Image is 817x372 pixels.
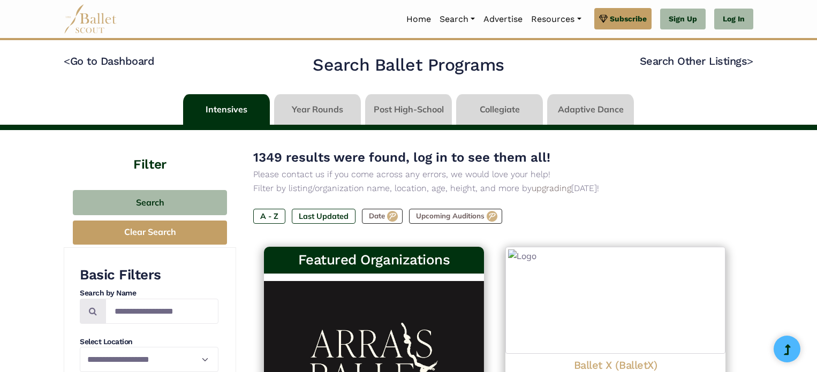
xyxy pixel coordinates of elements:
[363,94,454,125] li: Post High-School
[73,221,227,245] button: Clear Search
[105,299,218,324] input: Search by names...
[479,8,527,31] a: Advertise
[514,358,717,372] h4: Ballet X (BalletX)
[64,54,70,67] code: <
[435,8,479,31] a: Search
[532,183,571,193] a: upgrading
[714,9,753,30] a: Log In
[660,9,706,30] a: Sign Up
[505,247,725,354] img: Logo
[80,266,218,284] h3: Basic Filters
[594,8,652,29] a: Subscribe
[272,94,363,125] li: Year Rounds
[64,55,154,67] a: <Go to Dashboard
[545,94,636,125] li: Adaptive Dance
[313,54,504,77] h2: Search Ballet Programs
[454,94,545,125] li: Collegiate
[273,251,475,269] h3: Featured Organizations
[253,168,736,181] p: Please contact us if you come across any errors, we would love your help!
[747,54,753,67] code: >
[253,150,550,165] span: 1349 results were found, log in to see them all!
[292,209,355,224] label: Last Updated
[80,288,218,299] h4: Search by Name
[181,94,272,125] li: Intensives
[362,209,403,224] label: Date
[253,181,736,195] p: Filter by listing/organization name, location, age, height, and more by [DATE]!
[253,209,285,224] label: A - Z
[610,13,647,25] span: Subscribe
[599,13,608,25] img: gem.svg
[527,8,585,31] a: Resources
[73,190,227,215] button: Search
[409,209,502,224] label: Upcoming Auditions
[80,337,218,347] h4: Select Location
[402,8,435,31] a: Home
[640,55,753,67] a: Search Other Listings>
[64,130,236,174] h4: Filter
